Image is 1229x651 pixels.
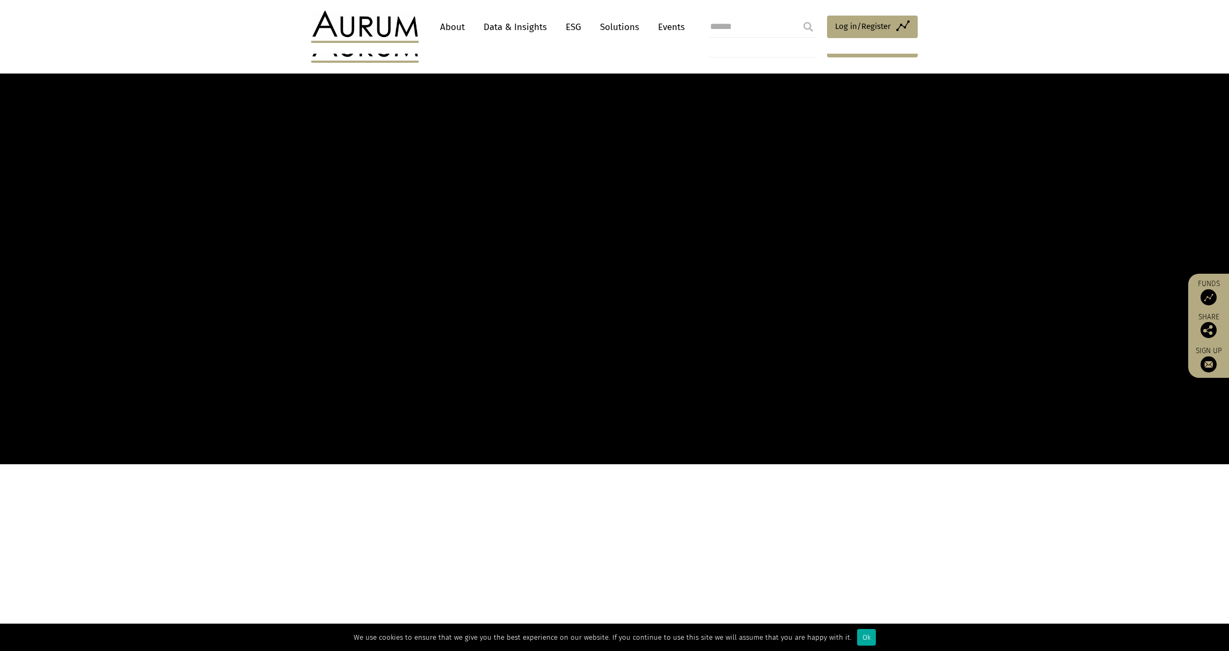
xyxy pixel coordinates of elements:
a: ESG [560,17,587,37]
span: Log in/Register [835,20,891,33]
div: Ok [857,629,876,646]
a: About [435,17,470,37]
a: Funds [1194,279,1224,305]
img: Access Funds [1201,289,1217,305]
a: Data & Insights [478,17,552,37]
input: Submit [798,16,819,38]
img: Share this post [1201,322,1217,338]
a: Sign up [1194,346,1224,372]
img: Aurum [311,11,419,43]
a: Events [653,17,685,37]
a: Log in/Register [827,16,918,38]
img: Sign up to our newsletter [1201,356,1217,372]
a: Solutions [595,17,645,37]
div: Share [1194,313,1224,338]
